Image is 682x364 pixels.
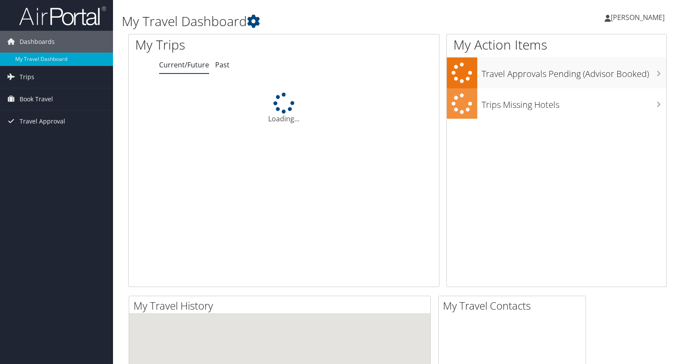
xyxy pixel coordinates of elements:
span: Trips [20,66,34,88]
h1: My Travel Dashboard [122,12,489,30]
a: Trips Missing Hotels [447,88,667,119]
h3: Trips Missing Hotels [482,94,667,111]
a: Travel Approvals Pending (Advisor Booked) [447,57,667,88]
span: [PERSON_NAME] [611,13,665,22]
h3: Travel Approvals Pending (Advisor Booked) [482,63,667,80]
a: Current/Future [159,60,209,70]
h2: My Travel History [133,298,430,313]
h2: My Travel Contacts [443,298,586,313]
h1: My Trips [135,36,303,54]
span: Book Travel [20,88,53,110]
a: [PERSON_NAME] [605,4,673,30]
img: airportal-logo.png [19,6,106,26]
h1: My Action Items [447,36,667,54]
div: Loading... [129,93,439,124]
a: Past [215,60,230,70]
span: Travel Approval [20,110,65,132]
span: Dashboards [20,31,55,53]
